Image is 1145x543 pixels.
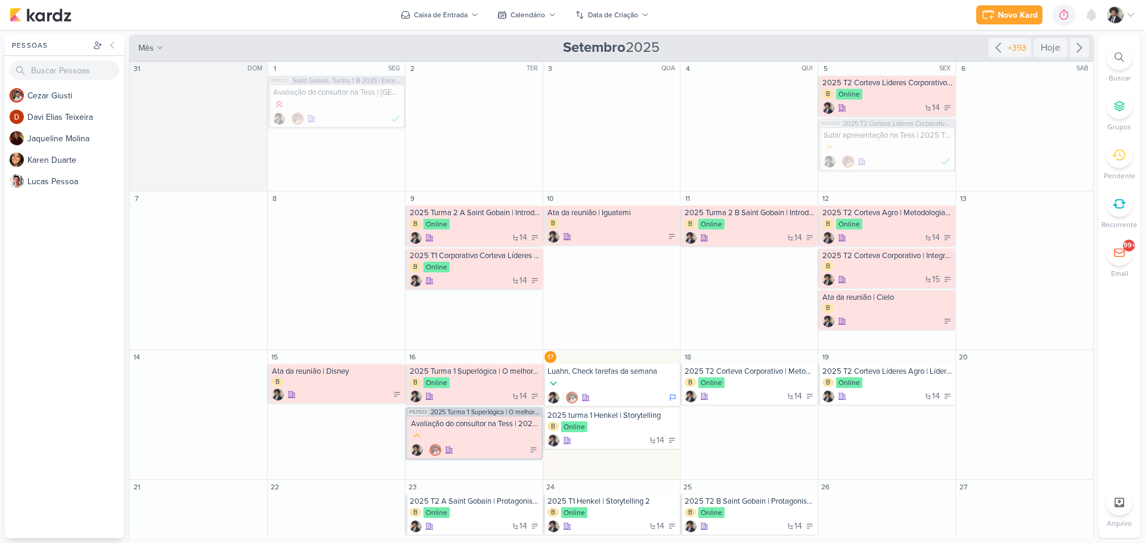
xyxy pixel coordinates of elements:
div: 2 [407,63,419,75]
div: A Fazer [530,446,538,454]
div: 31 [131,63,143,75]
div: 2025 T2 B Saint Gobain | Protagonismo e alta performance [685,497,815,506]
div: B [410,378,421,387]
div: Criador(a): Pedro Luahn Simões [822,102,834,114]
div: 2025 Turma 2 A Saint Gobain | Introdução ao projeto de Estágio [410,208,540,218]
div: Criador(a): Pedro Luahn Simões [547,520,559,532]
img: Pedro Luahn Simões [685,520,697,532]
div: Criador(a): Pedro Luahn Simões [822,274,834,286]
div: Colaboradores: Cezar Giusti [839,156,854,167]
div: Criador(a): Pedro Luahn Simões [547,435,559,446]
span: 14 [932,392,940,401]
div: 2025 T2 Corteva Corporativo | Integração [822,251,953,260]
div: Criador(a): Pedro Luahn Simões [410,520,422,532]
div: L u c a s P e s s o a [27,175,124,188]
div: B [822,303,834,313]
div: Criador(a): Pedro Luahn Simões [547,231,559,243]
div: 99+ [1124,241,1135,250]
div: B [685,508,696,517]
div: Hoje [1033,38,1067,57]
div: B [685,219,696,229]
img: Cezar Giusti [566,392,578,404]
div: Online [698,377,725,388]
div: A Fazer [531,522,539,530]
div: B [410,219,421,229]
div: A Fazer [531,277,539,285]
div: Novo Kard [998,9,1038,21]
span: mês [138,42,154,54]
div: Criador(a): Pedro Luahn Simões [685,232,697,244]
div: A Fazer [943,104,952,112]
span: PS3439 [821,120,841,127]
p: Buscar [1109,73,1131,83]
div: Online [698,219,725,229]
div: Criador(a): Pedro Luahn Simões [822,390,834,402]
div: Luahn, Check tarefas da semana [547,367,678,376]
img: Pedro Luahn Simões [411,444,423,456]
span: 14 [657,522,664,530]
div: B [685,378,696,387]
span: PS3332 [270,77,290,84]
div: Criador(a): Pedro Luahn Simões [410,390,422,402]
div: A Fazer [806,234,814,242]
img: Pedro Luahn Simões [272,389,284,401]
p: Pendente [1104,170,1135,181]
div: Online [698,507,725,518]
div: Criador(a): Pedro Luahn Simões [685,390,697,402]
div: 2025 T2 Corteva Líderes Corporativo | Líder Formador [822,78,953,88]
span: 14 [794,234,802,242]
div: Criador(a): Pedro Luahn Simões [547,392,559,404]
div: 4 [682,63,694,75]
div: 6 [957,63,969,75]
img: Pedro Luahn Simões [685,232,697,244]
div: Online [561,421,587,432]
div: 2025 T2 A Saint Gobain | Protagonismo e alta performance [410,497,540,506]
div: Colaboradores: Cezar Giusti [426,444,441,456]
div: 26 [819,481,831,493]
span: 2025 Turma 1 Superlógica | O melhor do Conflito [431,409,540,415]
strong: Setembro [563,39,626,56]
div: A Fazer [531,392,539,401]
img: Pedro Luahn Simões [410,390,422,402]
div: Criador(a): Pedro Luahn Simões [822,232,834,244]
img: Karen Duarte [10,153,24,167]
div: Online [836,377,862,388]
span: Saint Gobain, Turma 1 B 2025 | Encerramento [293,77,403,84]
span: 14 [519,522,527,530]
div: B [547,508,559,517]
img: Jaqueline Molina [10,131,24,145]
span: 14 [932,234,940,242]
div: Ata da reunião | Disney [272,367,403,376]
img: Pedro Luahn Simões [547,520,559,532]
div: 27 [957,481,969,493]
input: Buscar Pessoas [10,61,119,80]
img: Cezar Giusti [429,444,441,456]
span: 14 [794,522,802,530]
img: Pedro Luahn Simões [822,315,834,327]
div: B [547,219,559,228]
div: B [822,262,834,271]
div: Ata da reunião | Cielo [822,293,953,302]
span: 14 [657,436,664,445]
div: Online [561,507,587,518]
img: Pedro Luahn Simões [822,232,834,244]
div: Online [836,219,862,229]
div: Criador(a): Pedro Luahn Simões [272,389,284,401]
div: 9 [407,193,419,204]
div: J a q u e l i n e M o l i n a [27,132,124,145]
div: Online [423,262,450,272]
span: PS3533 [408,409,428,415]
span: 2025 T2 Corteva Líderes Corporativo | Líder Formador [843,120,953,127]
div: 21 [131,481,143,493]
div: Criador(a): Pedro Luahn Simões [410,275,422,287]
div: 8 [269,193,281,204]
img: Pedro Luahn Simões [547,231,559,243]
div: 2025 Turma 1 Superlógica | O melhor do Conflito [410,367,540,376]
img: kardz.app [10,8,72,22]
img: Pedro Luahn Simões [822,102,834,114]
div: QUA [661,64,679,73]
div: B [410,508,421,517]
div: +393 [1005,42,1029,54]
div: Avaliação do consultor na Tess | Saint Gobain, Turma 1 B 2025 | Encerramento [273,88,401,97]
div: B [822,219,834,229]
